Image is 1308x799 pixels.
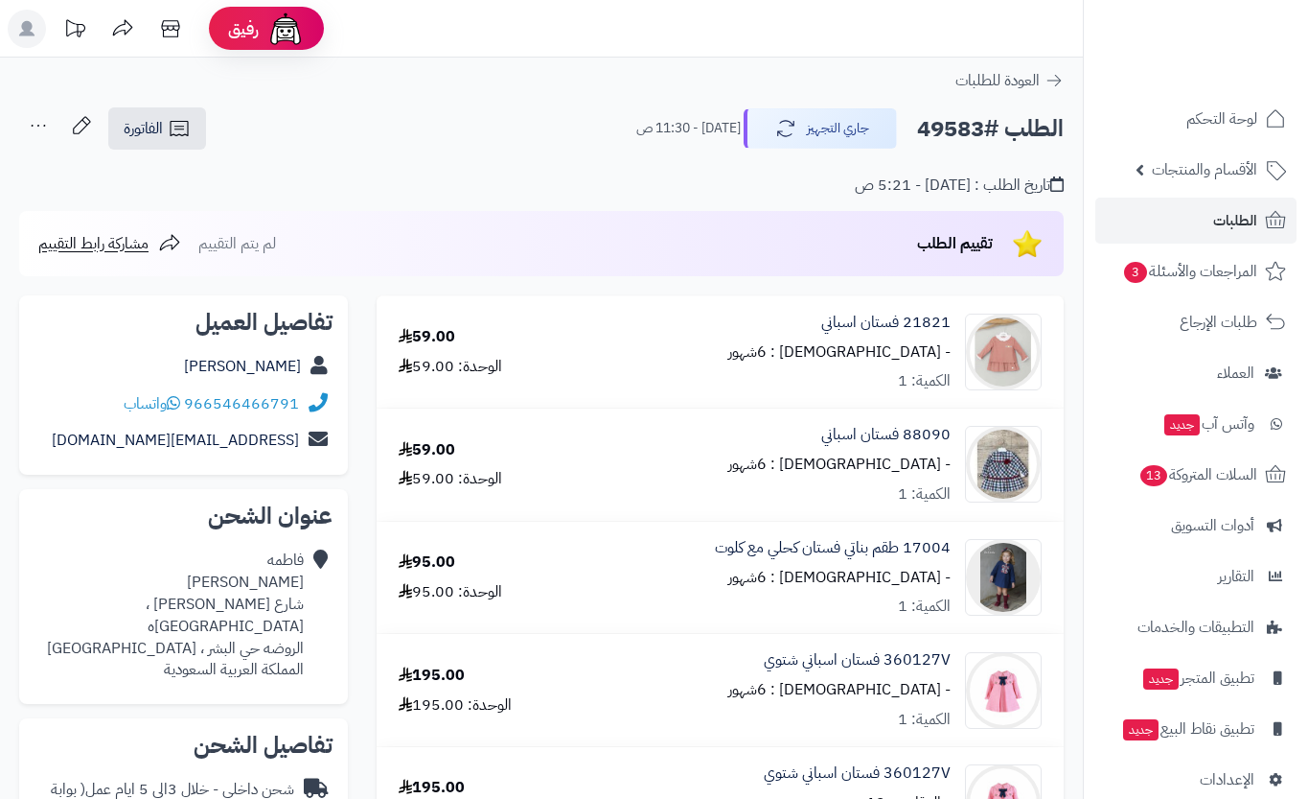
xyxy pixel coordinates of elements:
span: لم يتم التقييم [198,232,276,255]
span: أدوات التسويق [1171,512,1254,539]
div: فاطمه [PERSON_NAME] شارع [PERSON_NAME] ، [GEOGRAPHIC_DATA]ه الروضه حي البشر ، [GEOGRAPHIC_DATA] ا... [34,550,304,681]
div: 195.00 [399,665,465,687]
a: 17004 طقم بناتي فستان كحلي مع كلوت [715,537,951,559]
div: 195.00 [399,777,465,799]
span: جديد [1143,669,1179,690]
small: - [DEMOGRAPHIC_DATA] : 6شهور [728,566,951,589]
a: لوحة التحكم [1095,96,1297,142]
span: التطبيقات والخدمات [1137,614,1254,641]
a: تطبيق المتجرجديد [1095,655,1297,701]
div: الوحدة: 195.00 [399,694,512,717]
a: السلات المتروكة13 [1095,452,1297,498]
span: تطبيق المتجر [1141,665,1254,692]
img: 1729348508-127%20V-90x90.jpg [966,652,1041,729]
span: طلبات الإرجاع [1180,309,1257,336]
a: مشاركة رابط التقييم [38,232,181,255]
span: جديد [1123,719,1159,740]
div: الكمية: 1 [898,596,951,618]
a: وآتس آبجديد [1095,401,1297,447]
a: طلبات الإرجاع [1095,299,1297,345]
a: تطبيق نقاط البيعجديد [1095,706,1297,752]
span: 3 [1124,262,1147,283]
a: [EMAIL_ADDRESS][DOMAIN_NAME] [52,429,299,452]
img: 1663411195-69928CFB-961C-447D-9C44-40F6D6E0F84E-90x90.jpeg [966,426,1041,503]
a: 360127V فستان اسباني شتوي [764,763,951,785]
div: الوحدة: 95.00 [399,581,502,603]
a: التقارير [1095,553,1297,599]
a: الطلبات [1095,198,1297,244]
div: الكمية: 1 [898,370,951,392]
div: الوحدة: 59.00 [399,468,502,490]
a: [PERSON_NAME] [184,355,301,378]
span: العودة للطلبات [955,69,1040,92]
div: الوحدة: 59.00 [399,356,502,378]
h2: الطلب #49583 [917,109,1064,149]
div: الكمية: 1 [898,483,951,505]
a: الفاتورة [108,107,206,150]
span: وآتس آب [1162,411,1254,437]
a: المراجعات والأسئلة3 [1095,248,1297,294]
a: تحديثات المنصة [51,10,99,53]
small: - [DEMOGRAPHIC_DATA] : 6شهور [728,453,951,476]
span: جديد [1164,414,1200,435]
a: 21821 فستان اسباني [821,312,951,334]
img: 1700409524-17004%20ROJO-90x90.png [966,539,1041,616]
a: العودة للطلبات [955,69,1064,92]
span: مشاركة رابط التقييم [38,232,149,255]
small: - [DEMOGRAPHIC_DATA] : 6شهور [728,341,951,364]
span: المراجعات والأسئلة [1122,258,1257,285]
span: الفاتورة [124,117,163,140]
span: التقارير [1218,563,1254,590]
a: 88090 فستان اسباني [821,424,951,446]
small: - [DEMOGRAPHIC_DATA] : 6شهور [728,678,951,701]
span: العملاء [1217,360,1254,387]
a: واتساب [124,392,180,415]
div: 59.00 [399,326,455,348]
span: رفيق [228,17,259,40]
span: لوحة التحكم [1186,106,1257,132]
span: تطبيق نقاط البيع [1121,716,1254,742]
span: السلات المتروكة [1138,461,1257,488]
div: تاريخ الطلب : [DATE] - 5:21 ص [855,175,1064,197]
small: [DATE] - 11:30 ص [636,119,741,138]
a: 360127V فستان اسباني شتوي [764,649,951,671]
a: 966546466791 [184,392,299,415]
a: التطبيقات والخدمات [1095,604,1297,650]
a: العملاء [1095,350,1297,396]
img: logo-2.png [1178,14,1290,55]
span: تقييم الطلب [917,232,993,255]
h2: تفاصيل الشحن [34,734,333,757]
div: 95.00 [399,552,455,574]
div: 59.00 [399,439,455,461]
img: 1660118064-21821-90x90.jpg [966,314,1041,390]
span: الأقسام والمنتجات [1152,156,1257,183]
h2: تفاصيل العميل [34,311,333,334]
h2: عنوان الشحن [34,505,333,528]
a: أدوات التسويق [1095,503,1297,549]
span: الطلبات [1213,207,1257,234]
img: ai-face.png [266,10,305,48]
div: الكمية: 1 [898,709,951,731]
button: جاري التجهيز [744,108,897,149]
span: 13 [1140,465,1167,486]
span: الإعدادات [1200,766,1254,793]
